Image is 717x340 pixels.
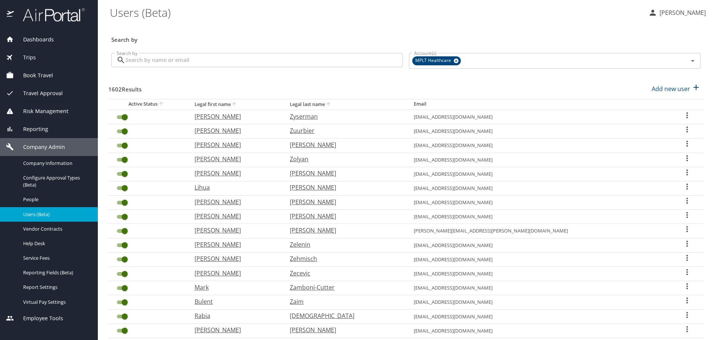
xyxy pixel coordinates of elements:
span: Service Fees [23,255,89,262]
td: [EMAIL_ADDRESS][DOMAIN_NAME] [408,196,671,210]
span: Help Desk [23,240,89,247]
span: Trips [14,53,36,62]
span: Company Admin [14,143,65,151]
img: icon-airportal.png [7,7,15,22]
button: Open [687,56,698,66]
p: [PERSON_NAME] [290,140,399,149]
td: [PERSON_NAME][EMAIL_ADDRESS][PERSON_NAME][DOMAIN_NAME] [408,224,671,238]
td: [EMAIL_ADDRESS][DOMAIN_NAME] [408,252,671,266]
td: [EMAIL_ADDRESS][DOMAIN_NAME] [408,167,671,181]
p: Lihua [195,183,275,192]
span: People [23,196,89,203]
span: Employee Tools [14,314,63,322]
button: Add new user [649,81,704,97]
span: Company Information [23,160,89,167]
span: MPLT Healthcare [412,57,456,65]
p: Zyserman [290,112,399,121]
p: [PERSON_NAME] [290,226,399,235]
p: [PERSON_NAME] [195,169,275,178]
p: [PERSON_NAME] [195,126,275,135]
p: Zuurbier [290,126,399,135]
p: [PERSON_NAME] [195,325,275,334]
p: Zelenin [290,240,399,249]
h1: Users (Beta) [110,1,642,24]
span: Configure Approval Types (Beta) [23,174,89,188]
p: [PERSON_NAME] [195,112,275,121]
th: Legal first name [189,99,284,110]
p: Zehmisch [290,254,399,263]
p: Zolyan [290,155,399,163]
span: Vendor Contracts [23,225,89,233]
span: Dashboards [14,35,54,44]
th: Active Status [108,99,189,110]
p: [PERSON_NAME] [290,169,399,178]
button: sort [231,101,238,108]
td: [EMAIL_ADDRESS][DOMAIN_NAME] [408,153,671,167]
p: [PERSON_NAME] [290,197,399,206]
p: Add new user [652,84,690,93]
p: [PERSON_NAME] [195,212,275,221]
img: airportal-logo.png [15,7,85,22]
p: [PERSON_NAME] [195,240,275,249]
p: [PERSON_NAME] [290,212,399,221]
span: Travel Approval [14,89,63,97]
p: [PERSON_NAME] [195,269,275,278]
p: [PERSON_NAME] [195,197,275,206]
span: Reporting Fields (Beta) [23,269,89,276]
p: [PERSON_NAME] [290,325,399,334]
td: [EMAIL_ADDRESS][DOMAIN_NAME] [408,281,671,295]
td: [EMAIL_ADDRESS][DOMAIN_NAME] [408,238,671,252]
p: Zecevic [290,269,399,278]
h3: 1602 Results [108,81,142,94]
button: sort [325,101,332,108]
td: [EMAIL_ADDRESS][DOMAIN_NAME] [408,124,671,138]
td: [EMAIL_ADDRESS][DOMAIN_NAME] [408,324,671,338]
td: [EMAIL_ADDRESS][DOMAIN_NAME] [408,181,671,195]
p: Bulent [195,297,275,306]
p: Mark [195,283,275,292]
td: [EMAIL_ADDRESS][DOMAIN_NAME] [408,309,671,324]
p: [PERSON_NAME] [195,226,275,235]
th: Legal last name [284,99,408,110]
span: Reporting [14,125,48,133]
p: [PERSON_NAME] [657,8,706,17]
span: Book Travel [14,71,53,79]
div: MPLT Healthcare [412,56,461,65]
p: Rabia [195,311,275,320]
p: Zaim [290,297,399,306]
th: Email [408,99,671,110]
p: [PERSON_NAME] [290,183,399,192]
td: [EMAIL_ADDRESS][DOMAIN_NAME] [408,295,671,309]
p: [DEMOGRAPHIC_DATA] [290,311,399,320]
td: [EMAIL_ADDRESS][DOMAIN_NAME] [408,210,671,224]
p: Zamboni-Cutter [290,283,399,292]
td: [EMAIL_ADDRESS][DOMAIN_NAME] [408,110,671,124]
button: [PERSON_NAME] [645,6,709,19]
span: Report Settings [23,284,89,291]
input: Search by name or email [125,53,403,67]
p: [PERSON_NAME] [195,140,275,149]
p: [PERSON_NAME] [195,254,275,263]
span: Risk Management [14,107,68,115]
td: [EMAIL_ADDRESS][DOMAIN_NAME] [408,138,671,153]
h3: Search by [111,31,701,44]
span: Virtual Pay Settings [23,299,89,306]
td: [EMAIL_ADDRESS][DOMAIN_NAME] [408,267,671,281]
button: sort [158,101,165,108]
span: Users (Beta) [23,211,89,218]
p: [PERSON_NAME] [195,155,275,163]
